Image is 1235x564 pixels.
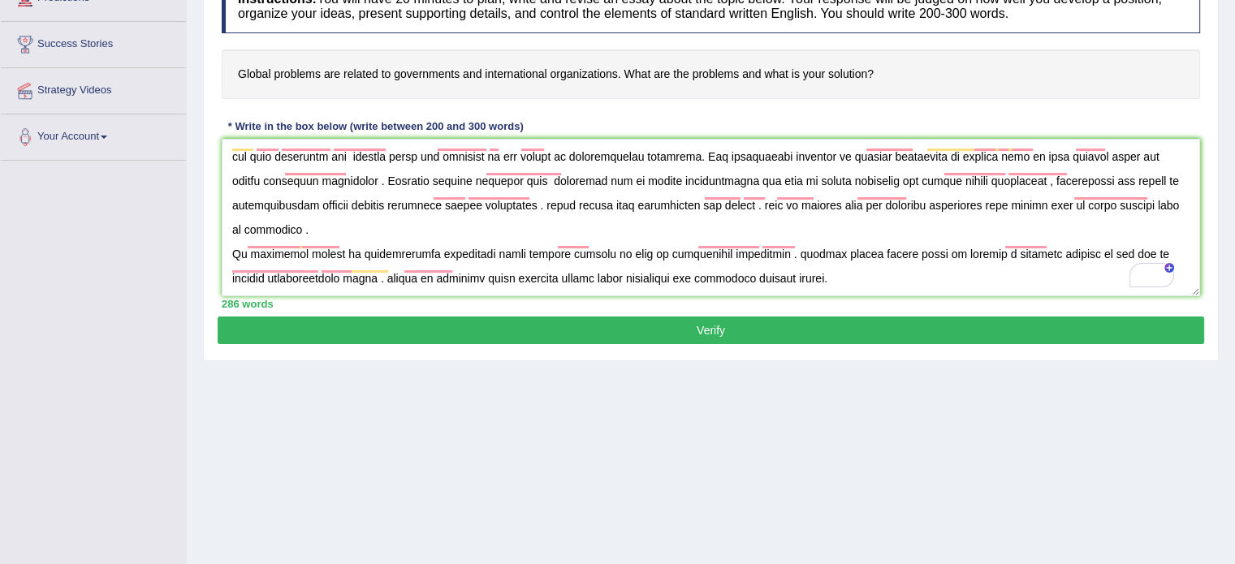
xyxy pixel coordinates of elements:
button: Verify [218,316,1204,344]
a: Strategy Videos [1,68,186,109]
a: Your Account [1,114,186,155]
a: Success Stories [1,22,186,62]
textarea: To enrich screen reader interactions, please activate Accessibility in Grammarly extension settings [222,139,1200,296]
h4: Global problems are related to governments and international organizations. What are the problems... [222,50,1200,99]
div: 286 words [222,296,1200,312]
div: * Write in the box below (write between 200 and 300 words) [222,119,529,135]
